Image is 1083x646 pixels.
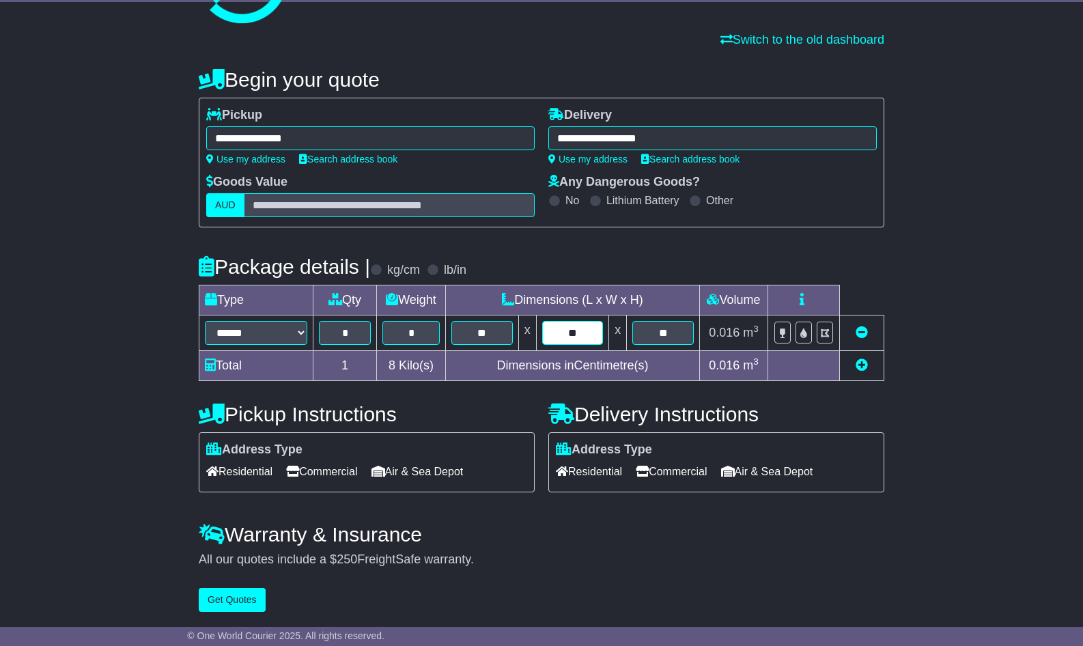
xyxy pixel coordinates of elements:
[199,552,884,567] div: All our quotes include a $ FreightSafe warranty.
[856,326,868,339] a: Remove this item
[206,193,244,217] label: AUD
[199,588,266,612] button: Get Quotes
[606,194,679,207] label: Lithium Battery
[371,461,464,482] span: Air & Sea Depot
[518,315,536,351] td: x
[206,443,303,458] label: Address Type
[313,285,377,315] td: Qty
[548,108,612,123] label: Delivery
[445,285,699,315] td: Dimensions (L x W x H)
[199,285,313,315] td: Type
[565,194,579,207] label: No
[641,154,740,165] a: Search address book
[548,175,700,190] label: Any Dangerous Goods?
[556,461,622,482] span: Residential
[337,552,357,566] span: 250
[199,351,313,381] td: Total
[856,359,868,372] a: Add new item
[444,263,466,278] label: lb/in
[199,523,884,546] h4: Warranty & Insurance
[636,461,707,482] span: Commercial
[445,351,699,381] td: Dimensions in Centimetre(s)
[709,326,740,339] span: 0.016
[721,461,813,482] span: Air & Sea Depot
[286,461,357,482] span: Commercial
[389,359,395,372] span: 8
[699,285,768,315] td: Volume
[313,351,377,381] td: 1
[556,443,652,458] label: Address Type
[548,403,884,425] h4: Delivery Instructions
[709,359,740,372] span: 0.016
[206,108,262,123] label: Pickup
[706,194,733,207] label: Other
[753,324,759,334] sup: 3
[299,154,397,165] a: Search address book
[743,326,759,339] span: m
[199,255,370,278] h4: Package details |
[199,403,535,425] h4: Pickup Instructions
[753,356,759,367] sup: 3
[187,630,384,641] span: © One World Courier 2025. All rights reserved.
[206,461,272,482] span: Residential
[743,359,759,372] span: m
[609,315,627,351] td: x
[548,154,628,165] a: Use my address
[387,263,420,278] label: kg/cm
[206,175,287,190] label: Goods Value
[377,285,446,315] td: Weight
[720,33,884,46] a: Switch to the old dashboard
[199,68,884,91] h4: Begin your quote
[206,154,285,165] a: Use my address
[377,351,446,381] td: Kilo(s)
